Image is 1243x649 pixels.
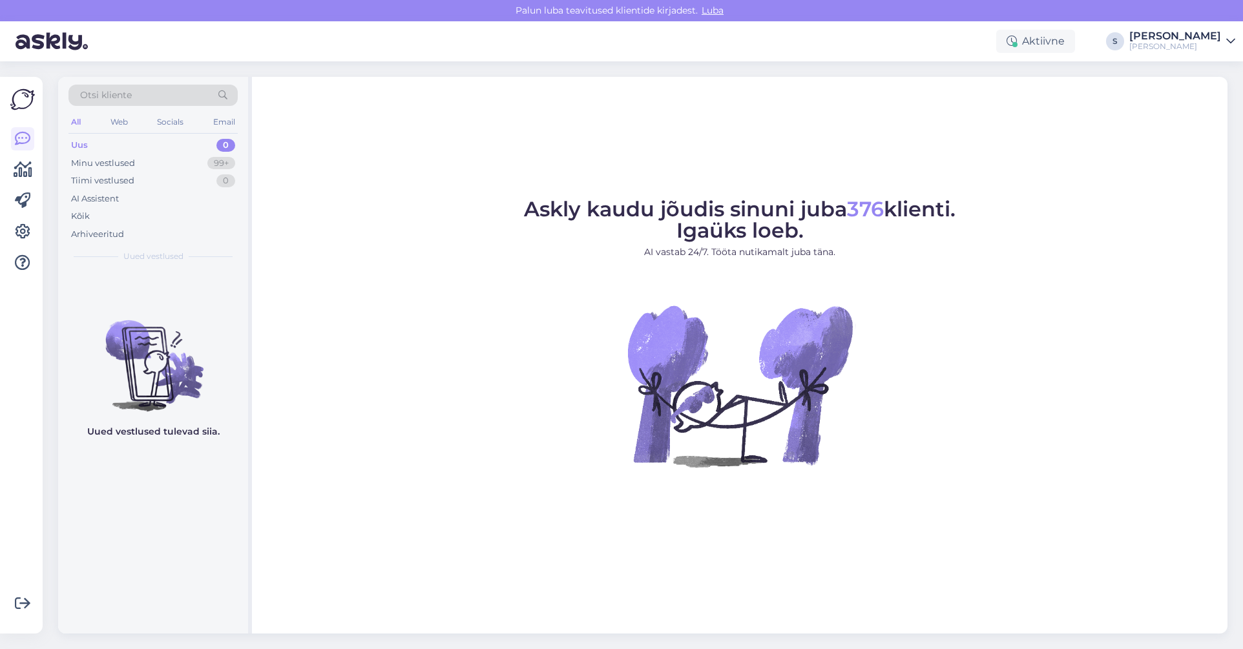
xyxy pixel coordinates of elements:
[623,269,856,502] img: No Chat active
[847,196,884,221] span: 376
[87,425,220,438] p: Uued vestlused tulevad siia.
[68,114,83,130] div: All
[524,196,956,243] span: Askly kaudu jõudis sinuni juba klienti. Igaüks loeb.
[996,30,1075,53] div: Aktiivne
[71,192,119,205] div: AI Assistent
[1106,32,1124,50] div: S
[108,114,131,130] div: Web
[71,228,124,241] div: Arhiveeritud
[58,297,248,413] img: No chats
[211,114,238,130] div: Email
[71,139,88,152] div: Uus
[216,174,235,187] div: 0
[1129,31,1235,52] a: [PERSON_NAME][PERSON_NAME]
[80,88,132,102] span: Otsi kliente
[1129,31,1221,41] div: [PERSON_NAME]
[207,157,235,170] div: 99+
[154,114,186,130] div: Socials
[71,210,90,223] div: Kõik
[216,139,235,152] div: 0
[10,87,35,112] img: Askly Logo
[1129,41,1221,52] div: [PERSON_NAME]
[524,245,956,259] p: AI vastab 24/7. Tööta nutikamalt juba täna.
[71,174,134,187] div: Tiimi vestlused
[123,251,183,262] span: Uued vestlused
[698,5,727,16] span: Luba
[71,157,135,170] div: Minu vestlused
